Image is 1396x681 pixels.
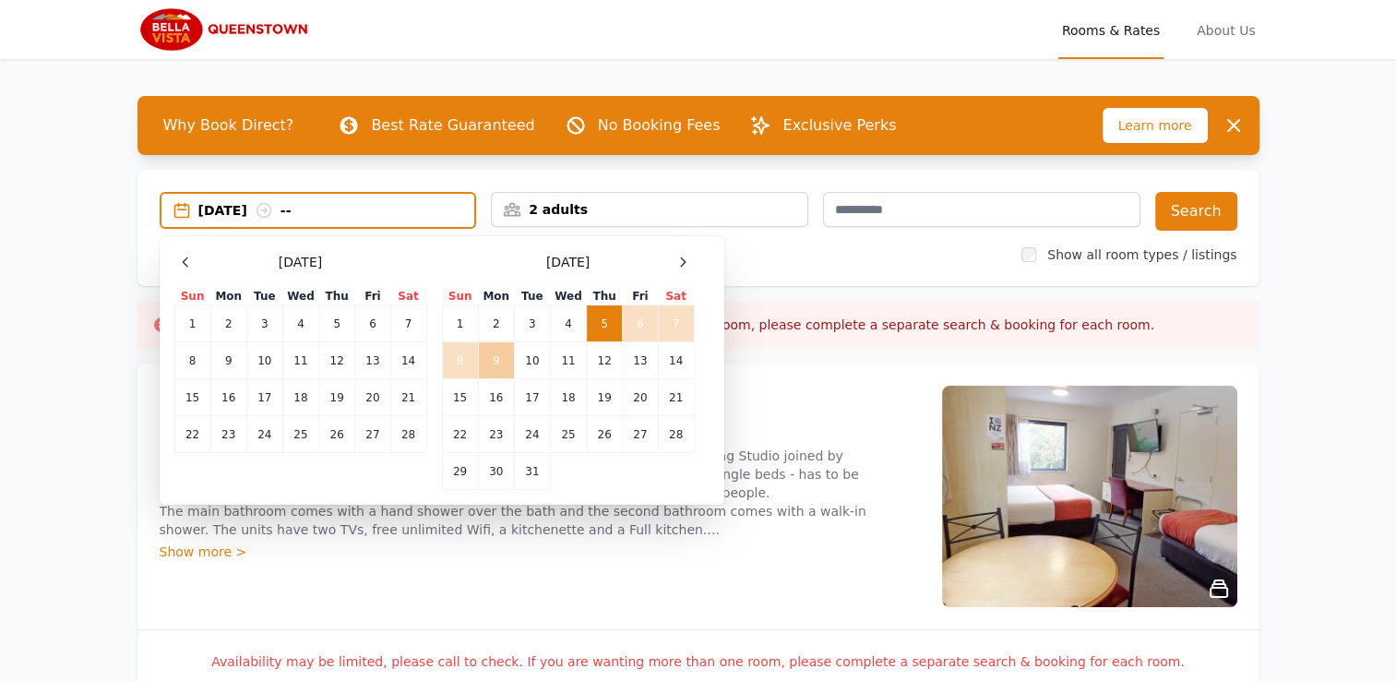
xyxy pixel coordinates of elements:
[514,305,550,342] td: 3
[587,288,623,305] th: Thu
[442,342,478,379] td: 8
[658,305,694,342] td: 7
[514,453,550,490] td: 31
[198,201,475,220] div: [DATE] --
[1155,192,1237,231] button: Search
[174,416,210,453] td: 22
[210,416,246,453] td: 23
[514,342,550,379] td: 10
[442,453,478,490] td: 29
[210,379,246,416] td: 16
[587,379,623,416] td: 19
[442,288,478,305] th: Sun
[282,288,318,305] th: Wed
[149,107,309,144] span: Why Book Direct?
[282,305,318,342] td: 4
[246,342,282,379] td: 10
[442,305,478,342] td: 1
[492,200,807,219] div: 2 adults
[598,114,721,137] p: No Booking Fees
[319,342,355,379] td: 12
[390,416,426,453] td: 28
[478,288,514,305] th: Mon
[319,379,355,416] td: 19
[1103,108,1208,143] span: Learn more
[587,305,623,342] td: 5
[550,342,586,379] td: 11
[355,288,390,305] th: Fri
[478,305,514,342] td: 2
[478,416,514,453] td: 23
[623,288,658,305] th: Fri
[282,416,318,453] td: 25
[587,342,623,379] td: 12
[442,416,478,453] td: 22
[160,652,1237,671] p: Availability may be limited, please call to check. If you are wanting more than one room, please ...
[355,342,390,379] td: 13
[478,453,514,490] td: 30
[514,379,550,416] td: 17
[623,305,658,342] td: 6
[371,114,534,137] p: Best Rate Guaranteed
[319,416,355,453] td: 26
[174,379,210,416] td: 15
[623,342,658,379] td: 13
[210,342,246,379] td: 9
[246,379,282,416] td: 17
[355,379,390,416] td: 20
[210,288,246,305] th: Mon
[279,253,322,271] span: [DATE]
[319,288,355,305] th: Thu
[390,288,426,305] th: Sat
[210,305,246,342] td: 2
[137,7,315,52] img: Bella Vista Queenstown
[282,342,318,379] td: 11
[514,416,550,453] td: 24
[174,342,210,379] td: 8
[546,253,590,271] span: [DATE]
[390,305,426,342] td: 7
[658,379,694,416] td: 21
[478,379,514,416] td: 16
[174,288,210,305] th: Sun
[550,288,586,305] th: Wed
[550,416,586,453] td: 25
[550,379,586,416] td: 18
[390,379,426,416] td: 21
[355,305,390,342] td: 6
[658,288,694,305] th: Sat
[319,305,355,342] td: 5
[355,416,390,453] td: 27
[587,416,623,453] td: 26
[658,416,694,453] td: 28
[442,379,478,416] td: 15
[478,342,514,379] td: 9
[623,379,658,416] td: 20
[658,342,694,379] td: 14
[623,416,658,453] td: 27
[390,342,426,379] td: 14
[160,543,920,561] div: Show more >
[550,305,586,342] td: 4
[174,305,210,342] td: 1
[246,416,282,453] td: 24
[1047,247,1236,262] label: Show all room types / listings
[246,288,282,305] th: Tue
[282,379,318,416] td: 18
[514,288,550,305] th: Tue
[782,114,896,137] p: Exclusive Perks
[246,305,282,342] td: 3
